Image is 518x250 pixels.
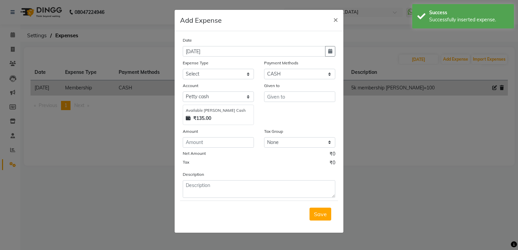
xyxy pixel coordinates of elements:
span: Save [314,211,327,217]
label: Given to [264,83,280,89]
strong: ₹135.00 [193,115,211,122]
div: Successfully inserted expense. [429,16,509,23]
label: Description [183,171,204,178]
label: Tax Group [264,128,283,134]
div: Success [429,9,509,16]
input: Amount [183,137,254,148]
label: Net Amount [183,150,206,157]
span: ₹0 [330,150,335,159]
h5: Add Expense [180,15,222,25]
label: Account [183,83,198,89]
div: Available [PERSON_NAME] Cash [186,108,251,113]
input: Given to [264,91,335,102]
label: Payment Methods [264,60,298,66]
span: × [333,14,338,24]
button: Close [328,10,343,29]
label: Amount [183,128,198,134]
label: Expense Type [183,60,208,66]
span: ₹0 [330,159,335,168]
button: Save [310,208,331,221]
label: Date [183,37,192,43]
label: Tax [183,159,189,165]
